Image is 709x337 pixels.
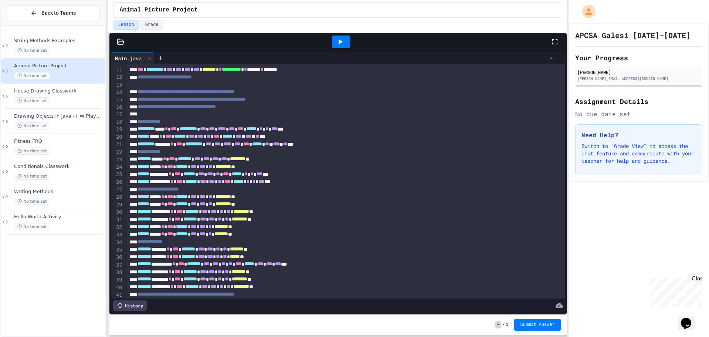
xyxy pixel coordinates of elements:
h2: Assignment Details [575,96,702,107]
div: 40 [111,284,123,291]
div: 19 [111,126,123,133]
span: Animal Picture Project [14,63,104,69]
div: 26 [111,179,123,186]
div: 15 [111,96,123,104]
div: 14 [111,88,123,96]
iframe: chat widget [648,275,702,307]
div: 24 [111,164,123,171]
span: House Drawing Classwork [14,88,104,94]
span: Back to Teams [41,9,76,17]
div: 13 [111,81,123,89]
h2: Your Progress [575,53,702,63]
div: 11 [111,66,123,74]
span: Hello World Activity [14,214,104,220]
div: 35 [111,246,123,254]
div: 27 [111,186,123,193]
h3: Need Help? [581,131,696,139]
div: 36 [111,254,123,261]
h1: APCSA Galesi [DATE]-[DATE] [575,30,691,40]
span: No time set [14,122,50,129]
div: 12 [111,74,123,81]
div: No due date set [575,109,702,118]
span: Submit Answer [520,322,555,328]
span: No time set [14,198,50,205]
div: 37 [111,262,123,269]
span: Conditionals Classwork [14,164,104,170]
div: 28 [111,193,123,201]
span: String Methods Examples [14,38,104,44]
div: 29 [111,201,123,209]
span: No time set [14,97,50,104]
button: Submit Answer [514,319,561,331]
div: 41 [111,291,123,299]
span: No time set [14,173,50,180]
button: Grade [140,20,163,30]
div: 38 [111,269,123,276]
span: Drawing Objects in Java - HW Playposit Code [14,113,104,119]
div: 23 [111,156,123,164]
div: Chat with us now!Close [3,3,51,47]
div: 20 [111,134,123,141]
p: Switch to "Grade View" to access the chat feature and communicate with your teacher for help and ... [581,142,696,165]
div: 31 [111,216,123,223]
span: No time set [14,223,50,230]
div: [PERSON_NAME][EMAIL_ADDRESS][DOMAIN_NAME] [577,76,700,81]
div: My Account [574,3,597,20]
button: Back to Teams [7,5,99,21]
div: 25 [111,171,123,178]
span: - [495,321,501,328]
div: 18 [111,118,123,126]
div: 21 [111,141,123,148]
div: 17 [111,111,123,118]
div: Main.java [111,53,155,64]
div: [PERSON_NAME] [577,69,700,75]
span: Writing Methods [14,189,104,195]
span: No time set [14,47,50,54]
span: 1 [506,322,508,328]
iframe: chat widget [678,307,702,330]
div: 39 [111,276,123,284]
span: Animal Picture Project [120,6,198,14]
div: 22 [111,148,123,156]
span: / [502,322,505,328]
div: 30 [111,209,123,216]
div: History [113,300,147,311]
span: No time set [14,148,50,155]
button: Lesson [113,20,139,30]
div: 33 [111,231,123,239]
span: No time set [14,72,50,79]
div: 32 [111,224,123,231]
div: 16 [111,104,123,111]
div: Main.java [111,54,145,62]
div: 34 [111,239,123,246]
span: Fitness FRQ [14,138,104,145]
